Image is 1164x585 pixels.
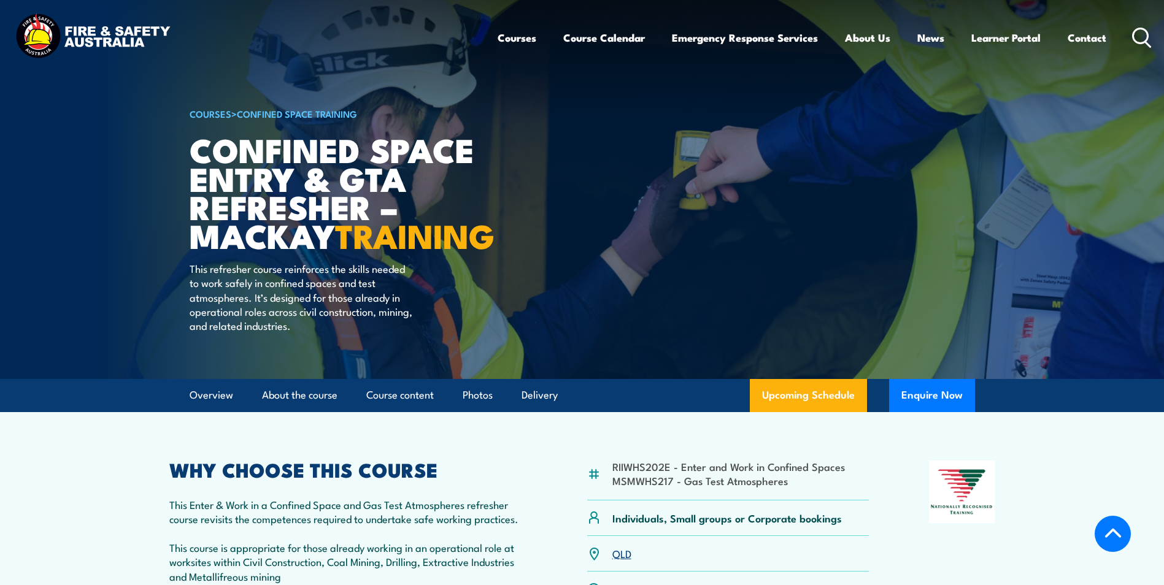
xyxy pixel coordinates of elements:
a: About the course [262,379,337,411]
img: Nationally Recognised Training logo. [929,461,995,523]
a: QLD [612,546,631,560]
a: Overview [190,379,233,411]
a: COURSES [190,107,231,120]
strong: TRAINING [335,209,495,260]
a: Confined Space Training [237,107,357,120]
h1: Confined Space Entry & GTA Refresher – Mackay [190,135,493,250]
button: Enquire Now [889,379,975,412]
li: RIIWHS202E - Enter and Work in Confined Spaces [612,459,845,473]
a: Contact [1068,21,1106,54]
a: Upcoming Schedule [750,379,867,412]
h6: > [190,106,493,121]
a: Delivery [522,379,558,411]
h2: WHY CHOOSE THIS COURSE [169,461,528,478]
a: Course Calendar [563,21,645,54]
p: Individuals, Small groups or Corporate bookings [612,511,842,525]
a: About Us [845,21,890,54]
a: Emergency Response Services [672,21,818,54]
a: Course content [366,379,434,411]
a: News [917,21,944,54]
a: Learner Portal [971,21,1041,54]
a: Courses [498,21,536,54]
a: Photos [463,379,493,411]
li: MSMWHS217 - Gas Test Atmospheres [612,473,845,487]
p: This refresher course reinforces the skills needed to work safely in confined spaces and test atm... [190,261,414,333]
